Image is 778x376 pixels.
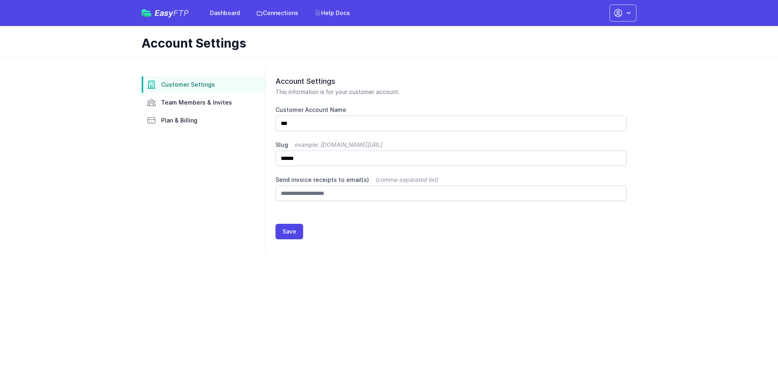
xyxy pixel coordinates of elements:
span: (comma-separated list) [376,176,439,183]
label: Send invoice receipts to email(s) [275,176,627,184]
a: Help Docs [310,6,355,20]
img: easyftp_logo.png [142,9,151,17]
label: Customer Account Name [275,106,627,114]
label: Slug [275,141,627,149]
h1: Account Settings [142,36,630,50]
button: Save [275,224,303,239]
span: Plan & Billing [161,116,197,125]
a: EasyFTP [142,9,189,17]
span: Team Members & Invites [161,98,232,107]
h2: Account Settings [275,77,627,86]
span: Easy [155,9,189,17]
p: This information is for your customer account. [275,88,627,96]
a: Dashboard [205,6,245,20]
a: Customer Settings [142,77,265,93]
span: Customer Settings [161,81,215,89]
span: FTP [173,8,189,18]
a: Team Members & Invites [142,94,265,111]
a: Plan & Billing [142,112,265,129]
a: Connections [251,6,303,20]
span: example: [DOMAIN_NAME][URL] [295,141,382,148]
